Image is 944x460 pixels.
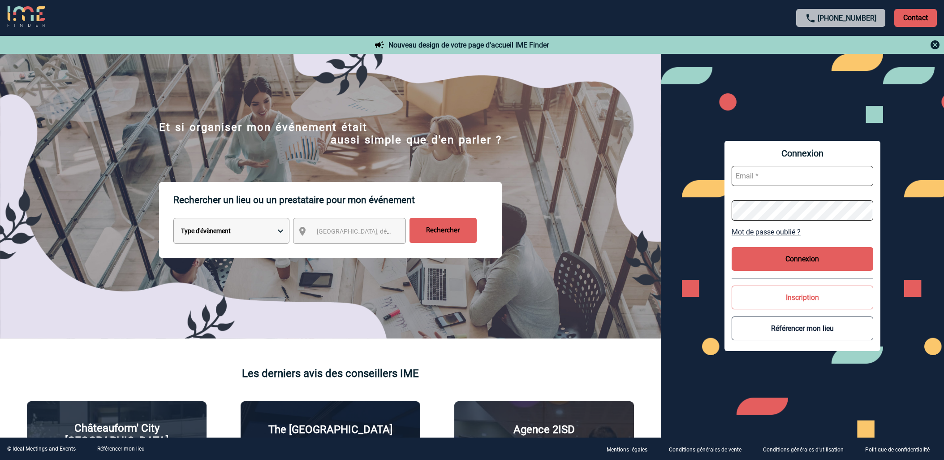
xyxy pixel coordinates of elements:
button: Connexion [732,247,873,271]
p: Mentions légales [607,447,647,453]
p: Rechercher un lieu ou un prestataire pour mon événement [173,182,502,218]
span: [GEOGRAPHIC_DATA], département, région... [317,228,441,235]
a: Mot de passe oublié ? [732,228,873,236]
a: Conditions générales de vente [662,445,756,453]
span: Connexion [732,148,873,159]
p: Conditions générales d'utilisation [763,447,844,453]
p: Agence 2ISD [513,423,575,436]
a: Référencer mon lieu [97,446,145,452]
a: [PHONE_NUMBER] [818,14,876,22]
button: Inscription [732,286,873,309]
input: Email * [732,166,873,186]
button: Référencer mon lieu [732,317,873,340]
a: Conditions générales d'utilisation [756,445,858,453]
div: © Ideal Meetings and Events [7,446,76,452]
img: call-24-px.png [805,13,816,24]
p: Contact [894,9,937,27]
a: Politique de confidentialité [858,445,944,453]
p: The [GEOGRAPHIC_DATA] [268,423,392,436]
input: Rechercher [409,218,477,243]
p: Politique de confidentialité [865,447,930,453]
p: Châteauform' City [GEOGRAPHIC_DATA] [34,422,199,447]
p: Conditions générales de vente [669,447,741,453]
a: Mentions légales [599,445,662,453]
